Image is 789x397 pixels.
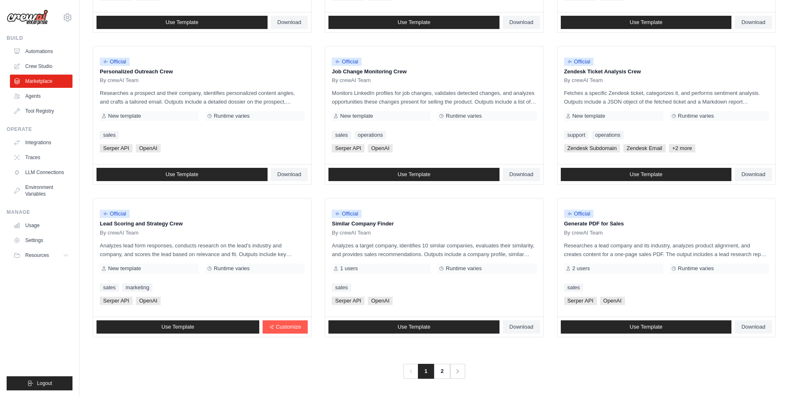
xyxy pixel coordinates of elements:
[332,210,362,218] span: Official
[10,90,72,103] a: Agents
[332,297,364,305] span: Serper API
[332,68,536,76] p: Job Change Monitoring Crew
[100,89,304,106] p: Researches a prospect and their company, identifies personalized content angles, and crafts a tai...
[669,144,695,153] span: +2 more
[572,113,605,119] span: New template
[263,320,308,334] a: Customize
[328,168,499,181] a: Use Template
[7,35,72,41] div: Build
[368,297,393,305] span: OpenAI
[328,16,499,29] a: Use Template
[332,131,351,139] a: sales
[10,151,72,164] a: Traces
[564,144,620,153] span: Zendesk Subdomain
[100,131,119,139] a: sales
[10,249,72,262] button: Resources
[741,324,765,330] span: Download
[277,171,302,178] span: Download
[7,376,72,390] button: Logout
[735,320,772,334] a: Download
[564,210,594,218] span: Official
[600,297,625,305] span: OpenAI
[100,68,304,76] p: Personalized Outreach Crew
[332,283,351,292] a: sales
[271,168,308,181] a: Download
[332,89,536,106] p: Monitors LinkedIn profiles for job changes, validates detected changes, and analyzes opportunitie...
[503,320,540,334] a: Download
[10,75,72,88] a: Marketplace
[10,45,72,58] a: Automations
[564,68,769,76] p: Zendesk Ticket Analysis Crew
[100,297,133,305] span: Serper API
[564,297,597,305] span: Serper API
[332,230,371,236] span: By crewAI Team
[564,241,769,259] p: Researches a lead company and its industry, analyzes product alignment, and creates content for a...
[735,16,772,29] a: Download
[398,171,430,178] span: Use Template
[741,171,765,178] span: Download
[509,171,533,178] span: Download
[564,77,603,84] span: By crewAI Team
[332,77,371,84] span: By crewAI Team
[108,265,141,272] span: New template
[592,131,624,139] a: operations
[503,16,540,29] a: Download
[100,58,130,66] span: Official
[7,209,72,215] div: Manage
[368,144,393,153] span: OpenAI
[678,113,714,119] span: Runtime varies
[277,19,302,26] span: Download
[108,113,141,119] span: New template
[398,19,430,26] span: Use Template
[136,144,161,153] span: OpenAI
[10,234,72,247] a: Settings
[166,19,198,26] span: Use Template
[398,324,430,330] span: Use Template
[564,58,594,66] span: Official
[446,113,482,119] span: Runtime varies
[332,58,362,66] span: Official
[7,126,72,133] div: Operate
[418,364,434,379] span: 1
[564,230,603,236] span: By crewAI Team
[561,168,732,181] a: Use Template
[564,131,589,139] a: support
[630,19,662,26] span: Use Template
[572,265,590,272] span: 2 users
[10,219,72,232] a: Usage
[10,136,72,149] a: Integrations
[446,265,482,272] span: Runtime varies
[741,19,765,26] span: Download
[561,320,732,334] a: Use Template
[503,168,540,181] a: Download
[100,230,139,236] span: By crewAI Team
[332,220,536,228] p: Similar Company Finder
[564,220,769,228] p: Generate PDF for Sales
[100,210,130,218] span: Official
[623,144,666,153] span: Zendesk Email
[166,171,198,178] span: Use Template
[37,380,52,387] span: Logout
[100,144,133,153] span: Serper API
[403,364,465,379] nav: Pagination
[340,113,373,119] span: New template
[564,89,769,106] p: Fetches a specific Zendesk ticket, categorizes it, and performs sentiment analysis. Outputs inclu...
[97,168,268,181] a: Use Template
[10,60,72,73] a: Crew Studio
[564,283,583,292] a: sales
[100,241,304,259] p: Analyzes lead form responses, conducts research on the lead's industry and company, and scores th...
[100,220,304,228] p: Lead Scoring and Strategy Crew
[509,324,533,330] span: Download
[122,283,152,292] a: marketing
[97,320,259,334] a: Use Template
[10,181,72,201] a: Environment Variables
[162,324,194,330] span: Use Template
[7,10,48,25] img: Logo
[561,16,732,29] a: Use Template
[100,283,119,292] a: sales
[332,144,364,153] span: Serper API
[630,171,662,178] span: Use Template
[735,168,772,181] a: Download
[97,16,268,29] a: Use Template
[271,16,308,29] a: Download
